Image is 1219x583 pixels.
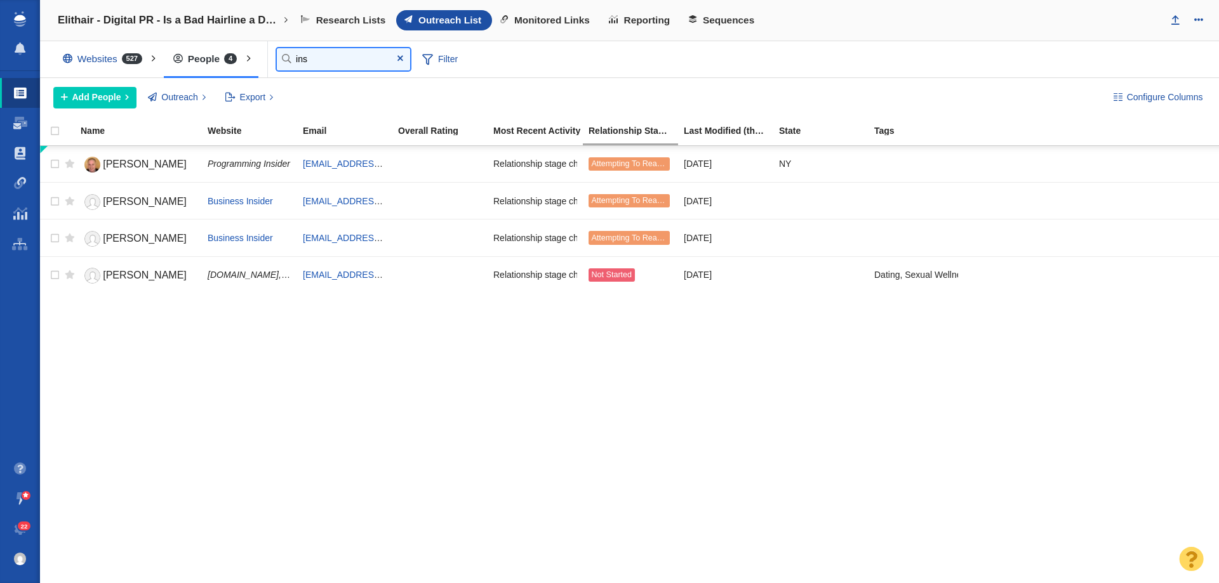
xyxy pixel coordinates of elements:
div: Most Recent Activity [493,126,587,135]
span: Export [240,91,265,104]
span: Research Lists [316,15,386,26]
a: Outreach List [396,10,492,30]
span: Programming Insider [208,159,290,169]
img: buzzstream_logo_iconsimple.png [14,11,25,27]
span: 527 [122,53,142,64]
td: Not Started [583,256,678,293]
button: Export [218,87,281,108]
span: [PERSON_NAME] [103,233,187,244]
img: c9363fb76f5993e53bff3b340d5c230a [14,553,27,565]
span: [PERSON_NAME] [103,270,187,280]
span: Not Started [591,270,632,279]
span: Attempting To Reach (1 try) [591,159,688,168]
div: Name [81,126,206,135]
span: Monitored Links [514,15,590,26]
div: Overall Rating [398,126,492,135]
div: [DATE] [684,261,768,289]
a: State [779,126,873,137]
span: Relationship stage changed to: Attempting To Reach, 0 Attempt [493,195,742,207]
span: Add People [72,91,121,104]
a: Reporting [601,10,681,30]
a: Tags [874,126,968,137]
a: Name [81,126,206,137]
div: Relationship Stage [589,126,683,135]
td: Attempting To Reach (1 try) [583,182,678,219]
a: [PERSON_NAME] [81,265,196,287]
button: Configure Columns [1106,87,1210,108]
a: Overall Rating [398,126,492,137]
div: [DATE] [684,224,768,251]
span: [DOMAIN_NAME], Best Life, Eat This, Not That!: Health, Men's Health, AskMen, Clean Plates, Inside... [208,270,757,280]
span: Sequences [703,15,754,26]
a: Business Insider [208,233,273,243]
a: Research Lists [293,10,396,30]
span: 22 [18,521,31,531]
div: Tags [874,126,968,135]
span: Outreach List [418,15,481,26]
a: [EMAIL_ADDRESS][DOMAIN_NAME] [303,196,453,206]
a: [EMAIL_ADDRESS][DOMAIN_NAME] [303,159,453,169]
button: Outreach [141,87,213,108]
div: Website [208,126,302,135]
span: Filter [415,48,465,72]
input: Search [277,48,410,70]
span: Attempting To Reach (1 try) [591,196,688,205]
span: Relationship stage changed to: Attempting To Reach, 0 Attempt [493,232,742,244]
a: Relationship Stage [589,126,683,137]
td: Attempting To Reach (1 try) [583,146,678,183]
a: [EMAIL_ADDRESS][DOMAIN_NAME] [303,270,453,280]
div: NY [779,150,863,178]
span: Reporting [624,15,670,26]
a: Website [208,126,302,137]
button: Add People [53,87,137,108]
span: Dating, Sexual Wellness/Behavior [874,269,1008,280]
a: Monitored Links [492,10,601,30]
span: Relationship stage changed to: Not Started [493,269,663,280]
span: [PERSON_NAME] [103,159,187,169]
span: Relationship stage changed to: Attempting To Reach, 0 Attempt [493,158,742,169]
span: Attempting To Reach (1 try) [591,233,688,242]
a: [PERSON_NAME] [81,228,196,250]
div: State [779,126,873,135]
a: [PERSON_NAME] [81,154,196,176]
div: Email [303,126,397,135]
span: Configure Columns [1127,91,1203,104]
span: [PERSON_NAME] [103,196,187,207]
a: [PERSON_NAME] [81,191,196,213]
div: [DATE] [684,150,768,178]
div: Date the Contact information in this project was last edited [684,126,778,135]
a: [EMAIL_ADDRESS][DOMAIN_NAME] [303,233,453,243]
h4: Elithair - Digital PR - Is a Bad Hairline a Dating Dealbreaker? [58,14,280,27]
div: Websites [53,44,157,74]
a: Email [303,126,397,137]
span: Outreach [161,91,198,104]
div: [DATE] [684,187,768,214]
a: Last Modified (this project) [684,126,778,137]
a: Sequences [681,10,765,30]
td: Attempting To Reach (1 try) [583,219,678,256]
a: Business Insider [208,196,273,206]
